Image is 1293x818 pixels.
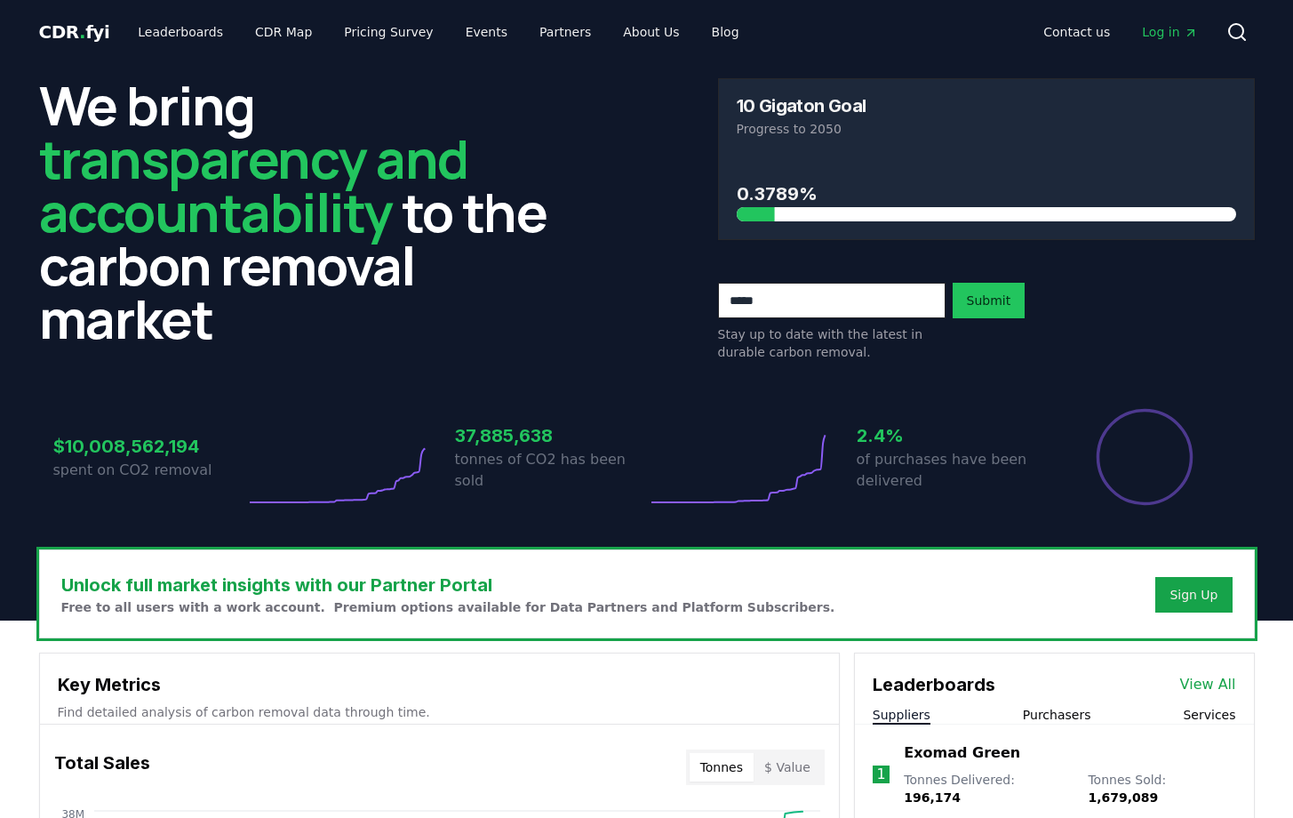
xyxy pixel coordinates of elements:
[1155,577,1232,613] button: Sign Up
[876,764,885,785] p: 1
[455,422,647,449] h3: 37,885,638
[39,21,110,43] span: CDR fyi
[737,180,1236,207] h3: 0.3789%
[1180,674,1236,695] a: View All
[1088,790,1158,805] span: 1,679,089
[754,753,821,782] button: $ Value
[39,122,468,248] span: transparency and accountability
[451,16,522,48] a: Events
[1029,16,1124,48] a: Contact us
[1023,706,1091,724] button: Purchasers
[525,16,605,48] a: Partners
[58,671,821,698] h3: Key Metrics
[124,16,237,48] a: Leaderboards
[609,16,693,48] a: About Us
[39,20,110,44] a: CDR.fyi
[953,283,1026,318] button: Submit
[737,97,866,115] h3: 10 Gigaton Goal
[330,16,447,48] a: Pricing Survey
[737,120,1236,138] p: Progress to 2050
[1095,407,1194,507] div: Percentage of sales delivered
[61,598,835,616] p: Free to all users with a work account. Premium options available for Data Partners and Platform S...
[241,16,326,48] a: CDR Map
[1029,16,1211,48] nav: Main
[1183,706,1235,724] button: Services
[718,325,946,361] p: Stay up to date with the latest in durable carbon removal.
[904,771,1070,806] p: Tonnes Delivered :
[1169,586,1217,604] a: Sign Up
[873,671,995,698] h3: Leaderboards
[904,790,961,805] span: 196,174
[53,433,245,460] h3: $10,008,562,194
[54,750,150,785] h3: Total Sales
[857,449,1049,492] p: of purchases have been delivered
[39,78,576,345] h2: We bring to the carbon removal market
[61,572,835,598] h3: Unlock full market insights with our Partner Portal
[58,703,821,721] p: Find detailed analysis of carbon removal data through time.
[1088,771,1235,806] p: Tonnes Sold :
[124,16,753,48] nav: Main
[698,16,754,48] a: Blog
[1142,23,1197,41] span: Log in
[79,21,85,43] span: .
[857,422,1049,449] h3: 2.4%
[873,706,930,724] button: Suppliers
[1128,16,1211,48] a: Log in
[904,742,1020,764] a: Exomad Green
[690,753,754,782] button: Tonnes
[455,449,647,492] p: tonnes of CO2 has been sold
[53,460,245,481] p: spent on CO2 removal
